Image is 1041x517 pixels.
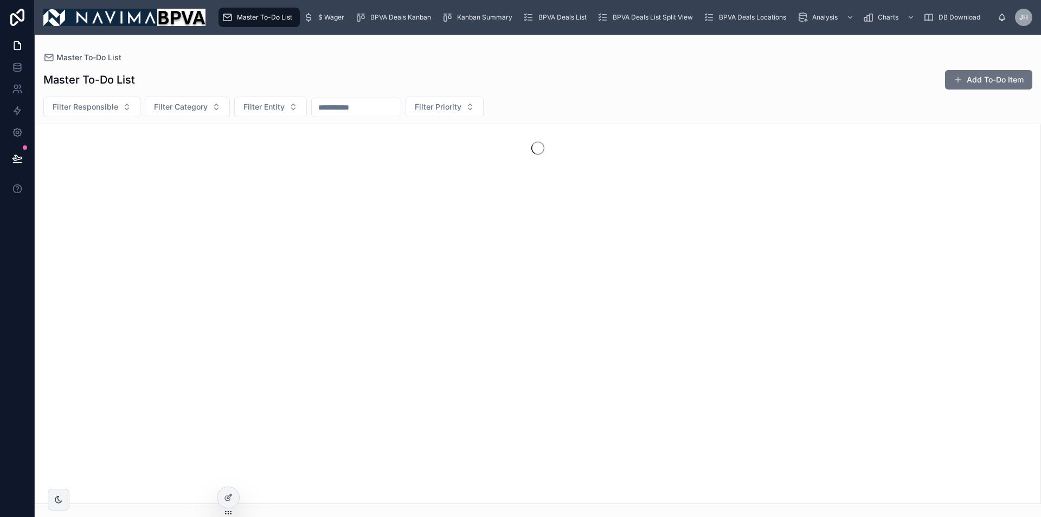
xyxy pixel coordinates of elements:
[439,8,520,27] a: Kanban Summary
[234,97,307,117] button: Select Button
[939,13,980,22] span: DB Download
[43,72,135,87] h1: Master To-Do List
[352,8,439,27] a: BPVA Deals Kanban
[56,52,121,63] span: Master To-Do List
[719,13,786,22] span: BPVA Deals Locations
[859,8,920,27] a: Charts
[945,70,1032,90] button: Add To-Do Item
[154,101,208,112] span: Filter Category
[920,8,988,27] a: DB Download
[53,101,118,112] span: Filter Responsible
[613,13,693,22] span: BPVA Deals List Split View
[406,97,484,117] button: Select Button
[812,13,838,22] span: Analysis
[538,13,587,22] span: BPVA Deals List
[237,13,292,22] span: Master To-Do List
[370,13,431,22] span: BPVA Deals Kanban
[43,52,121,63] a: Master To-Do List
[594,8,701,27] a: BPVA Deals List Split View
[457,13,512,22] span: Kanban Summary
[1019,13,1028,22] span: JH
[43,9,205,26] img: App logo
[520,8,594,27] a: BPVA Deals List
[214,5,998,29] div: scrollable content
[794,8,859,27] a: Analysis
[145,97,230,117] button: Select Button
[219,8,300,27] a: Master To-Do List
[415,101,461,112] span: Filter Priority
[878,13,898,22] span: Charts
[300,8,352,27] a: $ Wager
[43,97,140,117] button: Select Button
[701,8,794,27] a: BPVA Deals Locations
[318,13,344,22] span: $ Wager
[243,101,285,112] span: Filter Entity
